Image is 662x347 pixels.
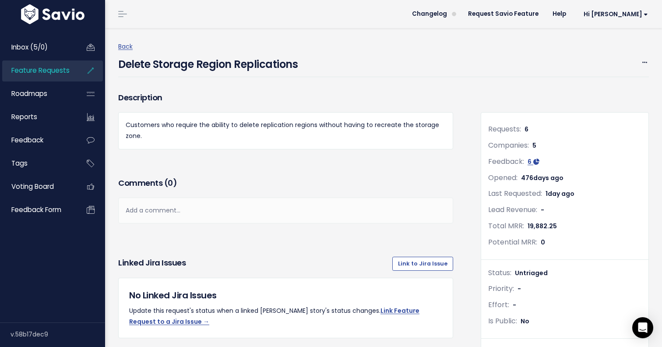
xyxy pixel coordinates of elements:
a: Back [118,42,133,51]
span: Voting Board [11,182,54,191]
span: Inbox (5/0) [11,42,48,52]
a: Help [546,7,573,21]
span: Roadmaps [11,89,47,98]
a: Voting Board [2,177,73,197]
span: 6 [525,125,528,134]
span: No [521,317,529,326]
span: days ago [533,173,563,182]
a: Request Savio Feature [461,7,546,21]
a: Inbox (5/0) [2,37,73,57]
span: 19,882.25 [528,222,557,230]
span: - [518,284,521,293]
a: Roadmaps [2,84,73,104]
span: Companies: [488,140,529,150]
span: Status: [488,268,511,278]
span: Is Public: [488,316,517,326]
span: - [541,205,544,214]
span: Lead Revenue: [488,205,537,215]
span: Requests: [488,124,521,134]
h3: Description [118,92,453,104]
a: Link to Jira Issue [392,257,453,271]
h4: Delete Storage Region Replications [118,52,298,72]
span: Feature Requests [11,66,70,75]
span: 476 [521,173,563,182]
span: Reports [11,112,37,121]
span: Changelog [412,11,447,17]
div: Add a comment... [118,198,453,223]
a: Tags [2,153,73,173]
span: 0 [541,238,545,247]
span: 0 [168,177,173,188]
span: Tags [11,159,28,168]
a: Hi [PERSON_NAME] [573,7,655,21]
span: Last Requested: [488,188,542,198]
span: Potential MRR: [488,237,537,247]
a: Reports [2,107,73,127]
a: Feature Requests [2,60,73,81]
h5: No Linked Jira Issues [129,289,442,302]
span: Effort: [488,300,509,310]
span: Untriaged [515,269,548,277]
h3: Linked Jira issues [118,257,186,271]
span: Feedback [11,135,43,145]
div: v.58b17dec9 [11,323,105,346]
span: 6 [528,157,532,166]
a: 6 [528,157,539,166]
p: Customers who require the ability to delete replication regions without having to recreate the st... [126,120,446,142]
span: Feedback form [11,205,61,214]
img: logo-white.9d6f32f41409.svg [19,4,87,24]
p: Update this request's status when a linked [PERSON_NAME] story's status changes. [129,305,442,327]
a: Feedback form [2,200,73,220]
span: 5 [532,141,536,150]
span: 1 [546,189,574,198]
span: Opened: [488,173,518,183]
h3: Comments ( ) [118,177,453,189]
span: Feedback: [488,156,524,166]
div: Open Intercom Messenger [632,317,653,338]
span: Priority: [488,283,514,294]
a: Feedback [2,130,73,150]
span: - [513,301,516,309]
span: Hi [PERSON_NAME] [584,11,648,18]
span: Total MRR: [488,221,524,231]
span: day ago [548,189,574,198]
